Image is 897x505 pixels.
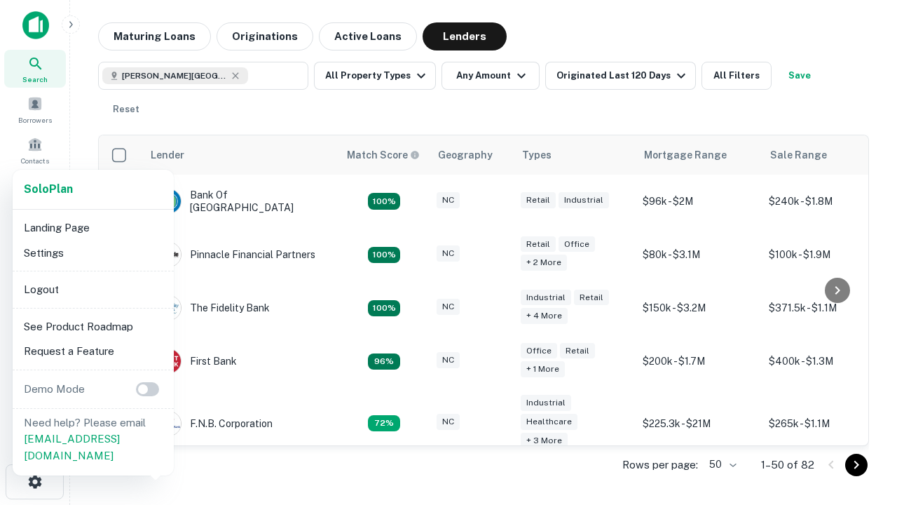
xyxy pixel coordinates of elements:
[24,182,73,196] strong: Solo Plan
[18,215,168,241] li: Landing Page
[18,381,90,398] p: Demo Mode
[24,433,120,462] a: [EMAIL_ADDRESS][DOMAIN_NAME]
[24,181,73,198] a: SoloPlan
[18,314,168,339] li: See Product Roadmap
[18,277,168,302] li: Logout
[24,415,163,464] p: Need help? Please email
[827,393,897,460] iframe: Chat Widget
[18,339,168,364] li: Request a Feature
[18,241,168,266] li: Settings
